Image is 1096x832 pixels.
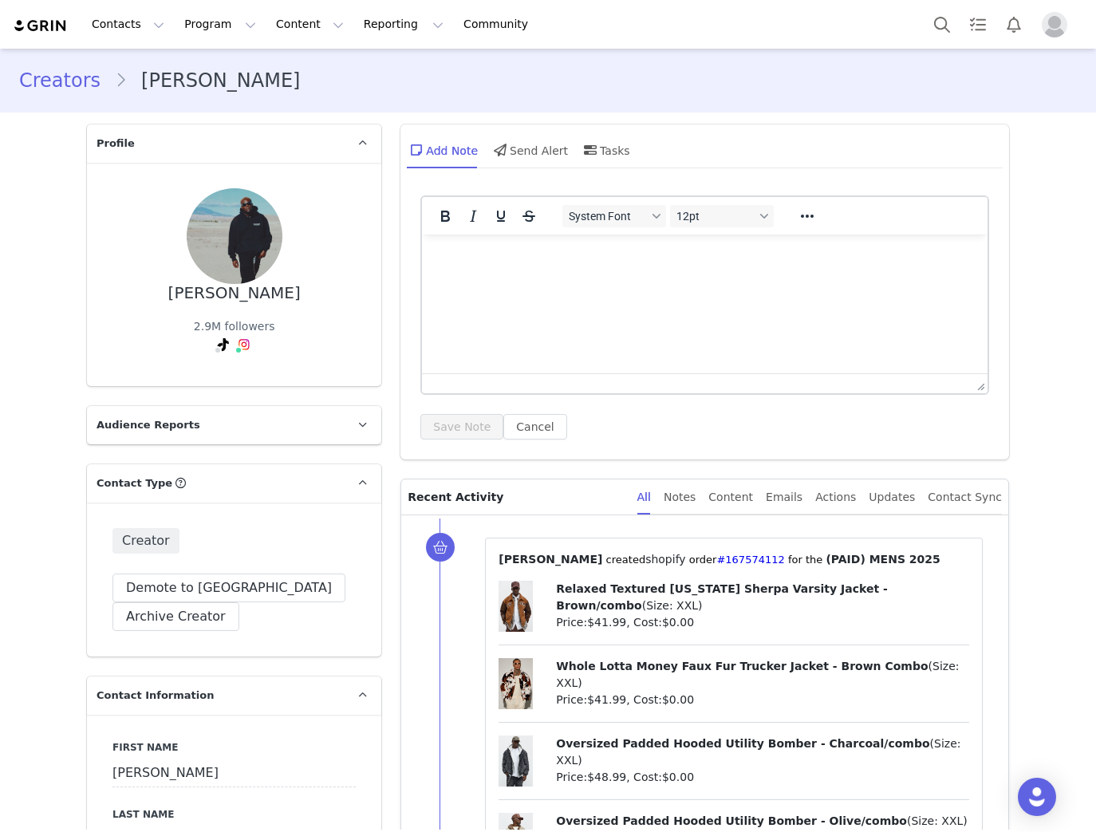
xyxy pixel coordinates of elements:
span: $48.99 [587,771,626,783]
button: Save Note [420,414,503,440]
p: ⁨ ⁩ created⁨ ⁩⁨⁩ order⁨ ⁩ for the ⁨ ⁩ [499,551,969,568]
span: Audience Reports [97,417,200,433]
button: Notifications [996,6,1031,42]
button: Cancel [503,414,566,440]
img: grin logo [13,18,69,34]
span: (PAID) MENS 2025 [826,553,940,566]
a: #167574112 [716,554,784,566]
a: Tasks [960,6,995,42]
span: System Font [569,210,647,223]
span: 12pt [676,210,755,223]
div: Send Alert [491,131,568,169]
button: Strikethrough [515,205,542,227]
button: Contacts [82,6,174,42]
span: Size: XXL [646,599,698,612]
span: $41.99 [587,693,626,706]
span: Profile [97,136,135,152]
div: Open Intercom Messenger [1018,778,1056,816]
div: Updates [869,479,915,515]
p: Recent Activity [408,479,624,515]
div: Notes [664,479,696,515]
p: ( ) [556,658,969,692]
span: shopify [645,553,685,566]
p: ( ) [556,735,969,769]
button: Reporting [354,6,453,42]
span: [PERSON_NAME] [499,553,602,566]
p: ( ) [556,813,969,830]
span: Creator [112,528,179,554]
button: Italic [459,205,487,227]
span: Contact Type [97,475,172,491]
p: ( ) [556,581,969,614]
a: Community [454,6,545,42]
div: Contact Sync [928,479,1002,515]
span: $0.00 [662,616,694,629]
div: Add Note [407,131,478,169]
label: First Name [112,740,356,755]
button: Font sizes [670,205,774,227]
button: Content [266,6,353,42]
div: 2.9M followers [194,318,275,335]
button: Program [175,6,266,42]
span: $41.99 [587,616,626,629]
span: Oversized Padded Hooded Utility Bomber - Charcoal/combo [556,737,929,750]
span: Relaxed Textured [US_STATE] Sherpa Varsity Jacket - Brown/combo [556,582,887,612]
div: All [637,479,651,515]
iframe: Rich Text Area [422,235,988,373]
button: Bold [432,205,459,227]
p: Price: , Cost: [556,614,969,631]
button: Reveal or hide additional toolbar items [794,205,821,227]
button: Archive Creator [112,602,239,631]
button: Demote to [GEOGRAPHIC_DATA] [112,574,345,602]
div: Emails [766,479,802,515]
span: Oversized Padded Hooded Utility Bomber - Olive/combo [556,814,907,827]
div: [PERSON_NAME] [168,284,301,302]
button: Fonts [562,205,666,227]
button: Profile [1032,12,1083,37]
button: Underline [487,205,514,227]
button: Search [925,6,960,42]
span: Whole Lotta Money Faux Fur Trucker Jacket - Brown Combo [556,660,928,672]
span: $0.00 [662,771,694,783]
div: Actions [815,479,856,515]
img: placeholder-profile.jpg [1042,12,1067,37]
img: instagram.svg [238,338,250,351]
span: Size: XXL [911,814,963,827]
span: Contact Information [97,688,214,704]
div: Press the Up and Down arrow keys to resize the editor. [971,374,988,393]
span: $0.00 [662,693,694,706]
p: Price: , Cost: [556,769,969,786]
div: Content [708,479,753,515]
img: e907d1ec-2aab-4847-ad95-132aa44efb10.jpg [187,188,282,284]
label: Last Name [112,807,356,822]
div: Tasks [581,131,630,169]
a: Creators [19,66,115,95]
p: Price: , Cost: [556,692,969,708]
